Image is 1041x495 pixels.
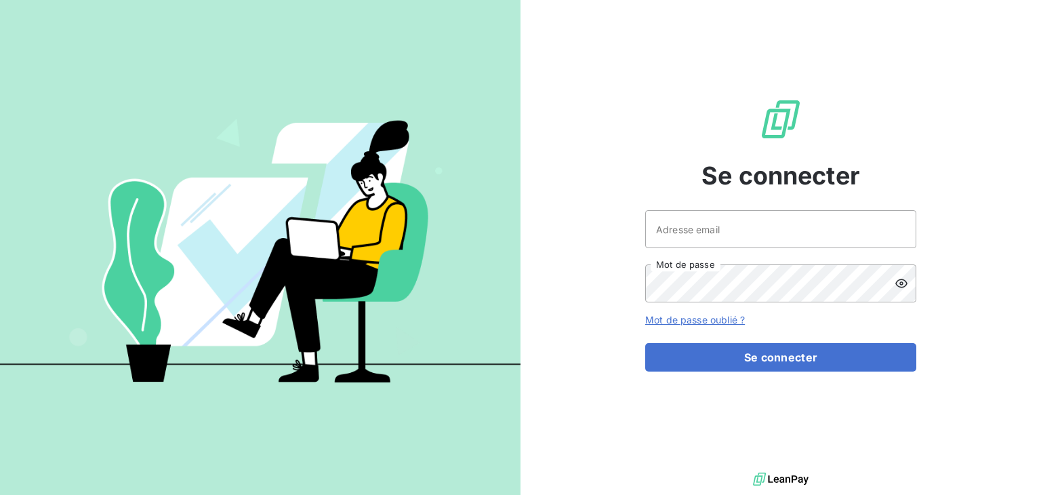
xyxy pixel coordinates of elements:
[645,210,916,248] input: placeholder
[753,469,809,490] img: logo
[759,98,802,141] img: Logo LeanPay
[645,343,916,372] button: Se connecter
[701,157,860,194] span: Se connecter
[645,314,745,325] a: Mot de passe oublié ?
